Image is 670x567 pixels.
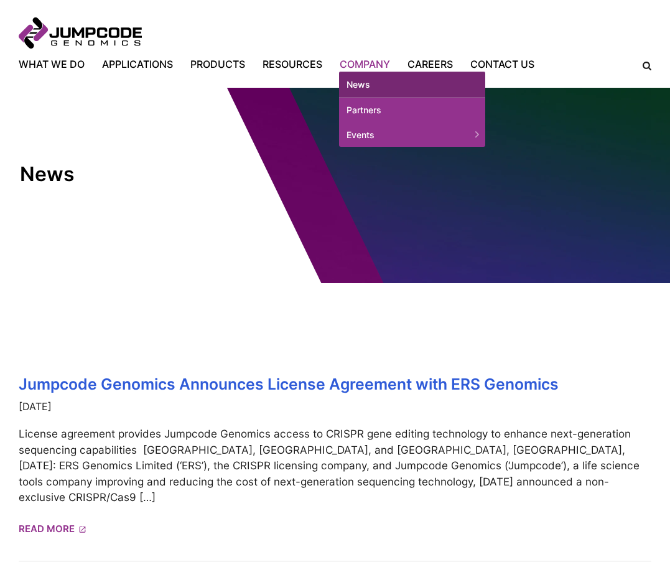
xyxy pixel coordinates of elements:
nav: Primary Navigation [19,57,634,72]
h1: News [20,162,228,187]
a: Jumpcode Genomics Announces License Agreement with ERS Genomics [19,375,559,393]
a: Careers [399,57,462,72]
a: Events [339,123,485,148]
a: Products [182,57,254,72]
time: [DATE] [19,399,651,414]
a: Company [331,57,399,72]
a: Applications [93,57,182,72]
a: Read More [19,518,86,540]
a: Partners [339,98,485,123]
a: News [339,72,485,98]
a: Contact Us [462,57,543,72]
label: Search the site. [634,62,651,70]
p: License agreement provides Jumpcode Genomics access to CRISPR gene editing technology to enhance ... [19,426,651,506]
a: Resources [254,57,331,72]
a: What We Do [19,57,93,72]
